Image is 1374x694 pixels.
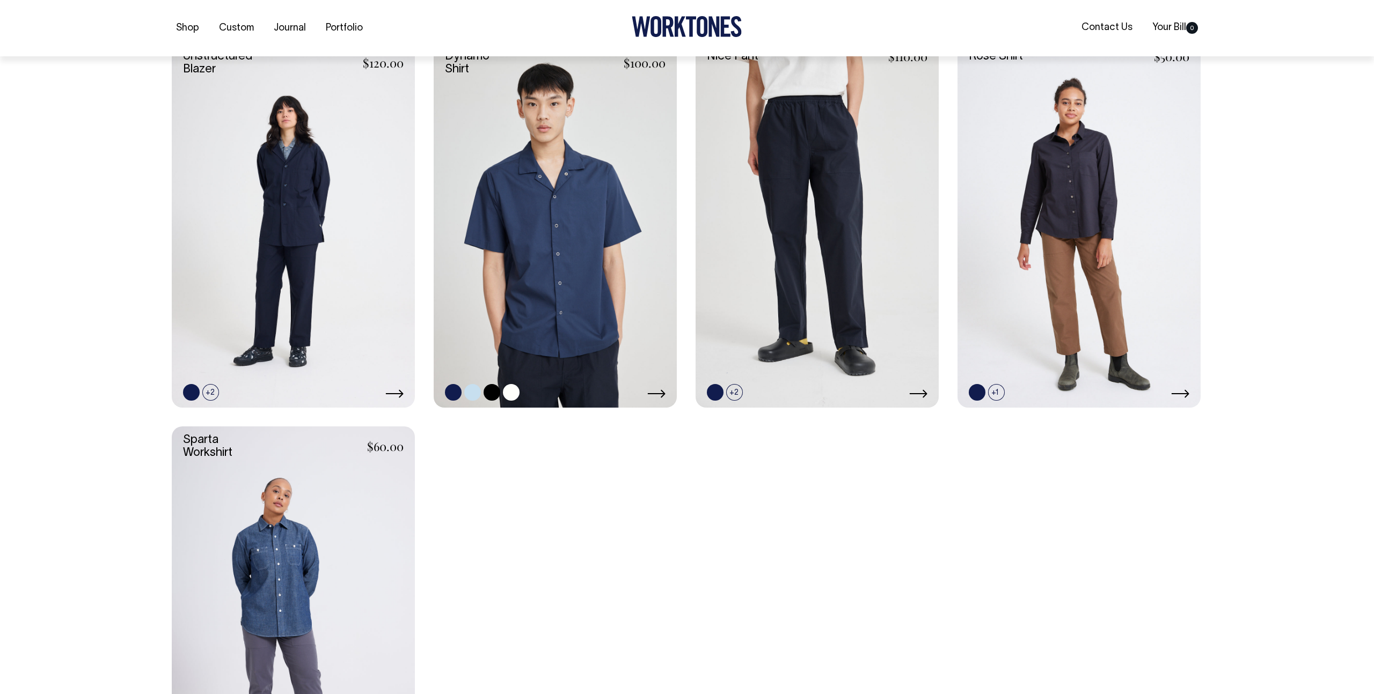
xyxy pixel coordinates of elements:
span: 0 [1186,22,1198,34]
a: Portfolio [321,19,367,37]
a: Shop [172,19,203,37]
span: +2 [726,384,743,401]
a: Custom [215,19,258,37]
span: +2 [202,384,219,401]
a: Contact Us [1077,19,1137,36]
span: +1 [988,384,1005,401]
a: Journal [269,19,310,37]
a: Your Bill0 [1148,19,1202,36]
